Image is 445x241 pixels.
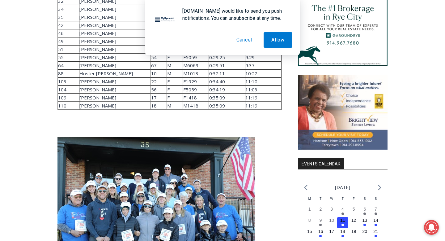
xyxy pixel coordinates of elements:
time: 2 [320,207,322,212]
span: F [353,197,355,200]
div: Friday [348,196,359,206]
img: notification icon [153,7,177,32]
button: Cancel [229,32,260,48]
button: 1 [304,206,315,217]
button: 21 Has events [370,228,381,239]
td: 88 [58,69,79,77]
td: M1013 [183,69,209,77]
td: M [167,61,183,69]
time: 4 [341,207,344,212]
button: 7 Has events [370,206,381,217]
td: 11:03 [245,85,281,94]
a: Next month [378,185,381,191]
time: 19 [351,229,356,234]
img: s_800_29ca6ca9-f6cc-433c-a631-14f6620ca39b.jpeg [0,0,61,62]
div: Saturday [359,196,370,206]
td: 103 [58,77,79,85]
span: S [364,197,366,200]
td: 9:37 [245,61,281,69]
em: Has events [341,224,344,226]
span: T [320,197,321,200]
div: 1 [65,52,67,59]
td: 0:35:09 [209,94,245,102]
time: 5 [353,207,355,212]
td: 56 [151,85,167,94]
button: 10 [326,217,337,228]
button: 12 [348,217,359,228]
td: 10 [151,69,167,77]
td: 109 [58,94,79,102]
time: 16 [318,229,323,234]
td: F1418 [183,94,209,102]
td: F1929 [183,77,209,85]
td: [PERSON_NAME] [79,77,150,85]
td: 67 [151,61,167,69]
button: 14 Has events [370,217,381,228]
time: 11 [340,218,345,223]
button: 6 Has events [359,206,370,217]
td: F [167,53,183,61]
em: Has events [341,235,344,237]
button: 4 Has events [337,206,348,217]
span: Intern @ [DOMAIN_NAME] [162,62,286,76]
em: Has events [375,224,377,226]
div: Co-sponsored by Westchester County Parks [65,18,86,51]
time: 3 [330,207,333,212]
td: 10:22 [245,69,281,77]
td: 55 [58,53,79,61]
button: Allow [264,32,292,48]
td: M1418 [183,102,209,110]
td: 110 [58,102,79,110]
time: 1 [308,207,311,212]
td: 11:19 [245,102,281,110]
h4: [PERSON_NAME] Read Sanctuary Fall Fest: [DATE] [5,62,79,77]
td: 17 [151,94,167,102]
span: T [342,197,344,200]
button: 5 [348,206,359,217]
button: 13 Has events [359,217,370,228]
td: Hoster [PERSON_NAME] [79,69,150,77]
button: 16 Has events [315,228,326,239]
time: 15 [307,229,312,234]
td: F [167,77,183,85]
td: F [167,94,183,102]
span: W [330,197,333,200]
td: 104 [58,85,79,94]
em: Has events [363,213,366,215]
div: / [69,52,70,59]
td: 54 [151,53,167,61]
span: S [375,197,377,200]
td: 22 [151,77,167,85]
td: 0:29:25 [209,53,245,61]
td: [PERSON_NAME] [79,94,150,102]
li: [DATE] [335,183,350,191]
h2: Events Calendar [298,158,344,169]
td: F [167,85,183,94]
time: 20 [362,229,367,234]
a: Brightview Senior Living [298,75,388,150]
em: Has events [363,224,366,226]
button: 8 [304,217,315,228]
div: Wednesday [326,196,337,206]
em: Has events [375,235,377,237]
span: M [308,197,311,200]
time: 12 [351,218,356,223]
a: Intern @ [DOMAIN_NAME] [149,60,299,77]
td: 0:35:09 [209,102,245,110]
div: Thursday [337,196,348,206]
td: 11:10 [245,77,281,85]
div: Sunday [370,196,381,206]
time: 8 [308,218,311,223]
time: 13 [362,218,367,223]
div: Tuesday [315,196,326,206]
a: [PERSON_NAME] Read Sanctuary Fall Fest: [DATE] [0,62,89,77]
td: [PERSON_NAME] [79,61,150,69]
td: M [167,69,183,77]
div: 6 [72,52,75,59]
button: 3 [326,206,337,217]
td: 9:29 [245,53,281,61]
td: 18 [151,102,167,110]
a: Previous month [304,185,307,191]
em: Has events [341,213,344,215]
time: 17 [329,229,334,234]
